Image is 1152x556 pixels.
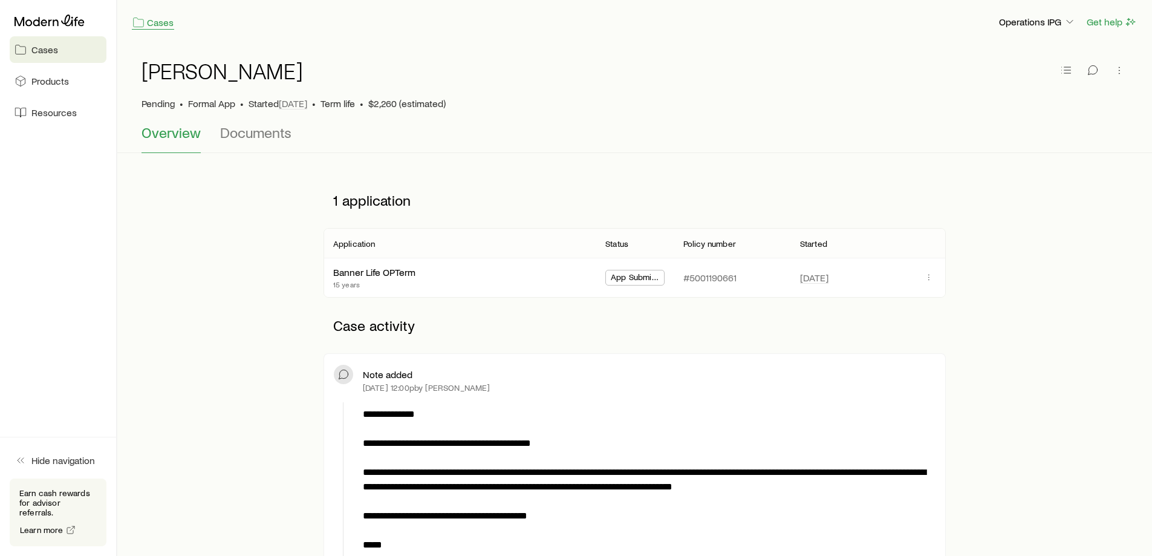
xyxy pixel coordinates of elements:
[180,97,183,110] span: •
[368,97,446,110] span: $2,260 (estimated)
[611,272,659,285] span: App Submitted
[800,239,827,249] p: Started
[360,97,363,110] span: •
[321,97,355,110] span: Term life
[10,68,106,94] a: Products
[999,16,1076,28] p: Operations IPG
[333,239,376,249] p: Application
[363,383,490,393] p: [DATE] 12:00p by [PERSON_NAME]
[998,15,1076,30] button: Operations IPG
[142,97,175,110] p: Pending
[188,97,235,110] span: Formal App
[220,124,291,141] span: Documents
[142,124,1128,153] div: Case details tabs
[31,454,95,466] span: Hide navigation
[683,239,736,249] p: Policy number
[1086,15,1137,29] button: Get help
[142,124,201,141] span: Overview
[31,75,69,87] span: Products
[10,99,106,126] a: Resources
[240,97,244,110] span: •
[249,97,307,110] p: Started
[279,97,307,110] span: [DATE]
[132,16,174,30] a: Cases
[10,479,106,546] div: Earn cash rewards for advisor referrals.Learn more
[363,368,412,381] p: Note added
[20,526,63,534] span: Learn more
[324,182,946,218] p: 1 application
[605,239,628,249] p: Status
[333,280,415,289] p: 15 years
[333,266,415,278] a: Banner Life OPTerm
[800,272,828,284] span: [DATE]
[333,266,415,279] div: Banner Life OPTerm
[683,272,737,284] p: #5001190661
[142,59,303,83] h1: [PERSON_NAME]
[324,307,946,344] p: Case activity
[19,488,97,517] p: Earn cash rewards for advisor referrals.
[10,36,106,63] a: Cases
[31,44,58,56] span: Cases
[31,106,77,119] span: Resources
[312,97,316,110] span: •
[10,447,106,474] button: Hide navigation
